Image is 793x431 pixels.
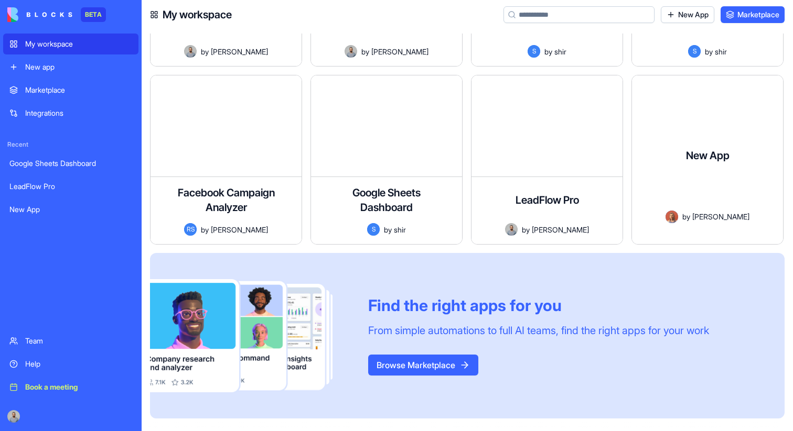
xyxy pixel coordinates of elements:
[25,85,132,95] div: Marketplace
[640,231,749,252] button: Launch
[211,46,268,57] span: [PERSON_NAME]
[367,223,380,236] span: S
[25,382,132,392] div: Book a meeting
[159,185,293,215] h4: Facebook Campaign Analyzer
[184,45,197,58] img: Avatar
[661,6,714,23] a: New App
[201,224,209,235] span: by
[211,224,268,235] span: [PERSON_NAME]
[345,185,428,215] h4: Google Sheets Dashboard
[544,46,552,57] span: by
[666,211,678,223] img: Avatar
[3,377,138,397] a: Book a meeting
[682,211,690,222] span: by
[3,103,138,124] a: Integrations
[3,176,138,197] a: LeadFlow Pro
[371,46,428,57] span: [PERSON_NAME]
[686,148,730,163] h4: New App
[3,199,138,220] a: New App
[554,46,566,57] span: shir
[688,45,701,58] span: S
[81,7,106,22] div: BETA
[345,45,357,58] img: Avatar
[25,336,132,346] div: Team
[368,296,709,315] div: Find the right apps for you
[9,204,132,215] div: New App
[7,410,20,423] img: image_123650291_bsq8ao.jpg
[361,46,369,57] span: by
[505,223,518,236] img: Avatar
[9,181,132,192] div: LeadFlow Pro
[25,62,132,72] div: New app
[9,158,132,169] div: Google Sheets Dashboard
[528,45,540,58] span: S
[368,360,478,370] a: Browse Marketplace
[163,7,232,22] h4: My workspace
[150,75,302,245] a: Facebook Campaign AnalyzerRSby[PERSON_NAME]
[25,359,132,369] div: Help
[384,224,392,235] span: by
[522,224,530,235] span: by
[3,153,138,174] a: Google Sheets Dashboard
[715,46,727,57] span: shir
[184,223,197,236] span: RS
[721,6,785,23] a: Marketplace
[471,75,623,245] a: LeadFlow ProAvatarby[PERSON_NAME]
[394,224,406,235] span: shir
[3,34,138,54] a: My workspace
[7,7,72,22] img: logo
[25,108,132,118] div: Integrations
[7,7,106,22] a: BETA
[692,211,749,222] span: [PERSON_NAME]
[3,80,138,101] a: Marketplace
[3,330,138,351] a: Team
[3,353,138,374] a: Help
[25,39,132,49] div: My workspace
[705,46,713,57] span: by
[631,75,784,245] a: New AppAvatarby[PERSON_NAME]
[310,75,463,245] a: Google Sheets DashboardSbyshir
[3,140,138,149] span: Recent
[532,224,589,235] span: [PERSON_NAME]
[201,46,209,57] span: by
[368,355,478,375] button: Browse Marketplace
[516,193,579,207] h4: LeadFlow Pro
[3,57,138,78] a: New app
[368,323,709,338] div: From simple automations to full AI teams, find the right apps for your work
